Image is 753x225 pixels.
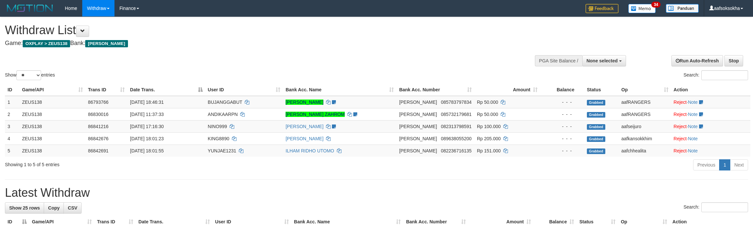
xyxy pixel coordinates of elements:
[63,202,82,214] a: CSV
[587,148,605,154] span: Grabbed
[582,55,626,66] button: None selected
[543,135,582,142] div: - - -
[283,84,396,96] th: Bank Acc. Name: activate to sort column ascending
[396,84,474,96] th: Bank Acc. Number: activate to sort column ascending
[19,132,86,145] td: ZEUS138
[5,96,19,108] td: 1
[619,145,671,157] td: aafchhealita
[19,145,86,157] td: ZEUS138
[5,145,19,157] td: 5
[85,40,128,47] span: [PERSON_NAME]
[130,136,163,141] span: [DATE] 18:01:23
[19,108,86,120] td: ZEUS138
[399,100,437,105] span: [PERSON_NAME]
[543,123,582,130] div: - - -
[619,120,671,132] td: aafseijuro
[19,120,86,132] td: ZEUS138
[5,84,19,96] th: ID
[23,40,70,47] span: OXPLAY > ZEUS138
[587,58,618,63] span: None selected
[587,136,605,142] span: Grabbed
[619,132,671,145] td: aafkansokkhim
[399,148,437,153] span: [PERSON_NAME]
[19,84,86,96] th: Game/API: activate to sort column ascending
[693,159,719,170] a: Previous
[587,124,605,130] span: Grabbed
[5,186,748,199] h1: Latest Withdraw
[477,136,501,141] span: Rp 205.000
[587,100,605,105] span: Grabbed
[688,112,698,117] a: Note
[441,148,471,153] span: Copy 082236716135 to clipboard
[441,112,471,117] span: Copy 085732179681 to clipboard
[5,132,19,145] td: 4
[441,100,471,105] span: Copy 085783797834 to clipboard
[719,159,730,170] a: 1
[130,112,163,117] span: [DATE] 11:37:33
[688,136,698,141] a: Note
[441,136,471,141] span: Copy 089638055200 to clipboard
[688,124,698,129] a: Note
[619,96,671,108] td: aafRANGERS
[730,159,748,170] a: Next
[651,2,660,8] span: 34
[5,108,19,120] td: 2
[671,96,750,108] td: ·
[208,136,229,141] span: KING8890
[205,84,283,96] th: User ID: activate to sort column ascending
[88,112,109,117] span: 86830016
[5,202,44,214] a: Show 25 rows
[5,40,495,47] h4: Game: Bank:
[286,112,345,117] a: [PERSON_NAME] ZAHROM
[130,148,163,153] span: [DATE] 18:01:55
[16,70,41,80] select: Showentries
[477,112,498,117] span: Rp 50.000
[9,205,40,211] span: Show 25 rows
[208,100,242,105] span: BUJANGGABUT
[684,202,748,212] label: Search:
[286,100,323,105] a: [PERSON_NAME]
[48,205,60,211] span: Copy
[477,124,501,129] span: Rp 100.000
[5,120,19,132] td: 3
[286,148,334,153] a: ILHAM RIDHO UTOMO
[208,148,236,153] span: YUNJAE1231
[701,202,748,212] input: Search:
[86,84,128,96] th: Trans ID: activate to sort column ascending
[684,70,748,80] label: Search:
[671,132,750,145] td: ·
[674,112,687,117] a: Reject
[584,84,619,96] th: Status
[666,4,699,13] img: panduan.png
[671,145,750,157] td: ·
[88,136,109,141] span: 86842676
[724,55,743,66] a: Stop
[543,147,582,154] div: - - -
[208,112,238,117] span: ANDIKAARPN
[671,120,750,132] td: ·
[286,124,323,129] a: [PERSON_NAME]
[587,112,605,118] span: Grabbed
[399,124,437,129] span: [PERSON_NAME]
[688,148,698,153] a: Note
[543,111,582,118] div: - - -
[88,100,109,105] span: 86793766
[441,124,471,129] span: Copy 082313798591 to clipboard
[5,159,309,168] div: Showing 1 to 5 of 5 entries
[44,202,64,214] a: Copy
[674,124,687,129] a: Reject
[671,55,723,66] a: Run Auto-Refresh
[543,99,582,105] div: - - -
[88,148,109,153] span: 86842691
[19,96,86,108] td: ZEUS138
[619,84,671,96] th: Op: activate to sort column ascending
[586,4,618,13] img: Feedback.jpg
[127,84,205,96] th: Date Trans.: activate to sort column descending
[68,205,77,211] span: CSV
[688,100,698,105] a: Note
[130,124,163,129] span: [DATE] 17:16:30
[130,100,163,105] span: [DATE] 18:46:31
[701,70,748,80] input: Search:
[5,24,495,37] h1: Withdraw List
[619,108,671,120] td: aafRANGERS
